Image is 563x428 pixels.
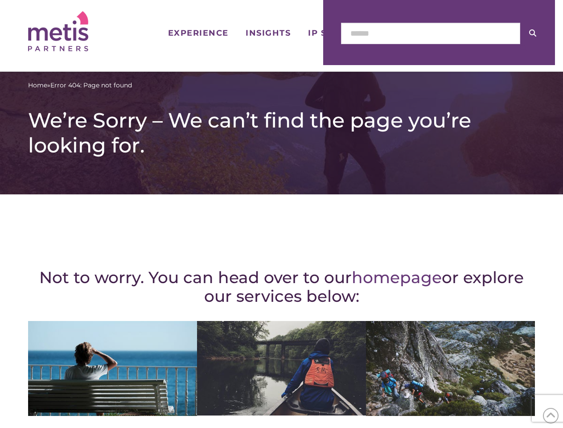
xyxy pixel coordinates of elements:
span: Insights [246,29,291,37]
span: IP Sales [308,29,350,37]
h1: We’re Sorry – We can’t find the page you’re looking for. [28,108,535,158]
span: » [28,81,132,90]
a: homepage [352,267,442,287]
h2: Not to worry. You can head over to our or explore our services below: [28,268,535,305]
span: Error 404: Page not found [50,81,132,90]
a: Home [28,81,47,90]
span: Experience [168,29,229,37]
span: Back to Top [543,408,559,424]
img: Metis Partners [28,11,88,51]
